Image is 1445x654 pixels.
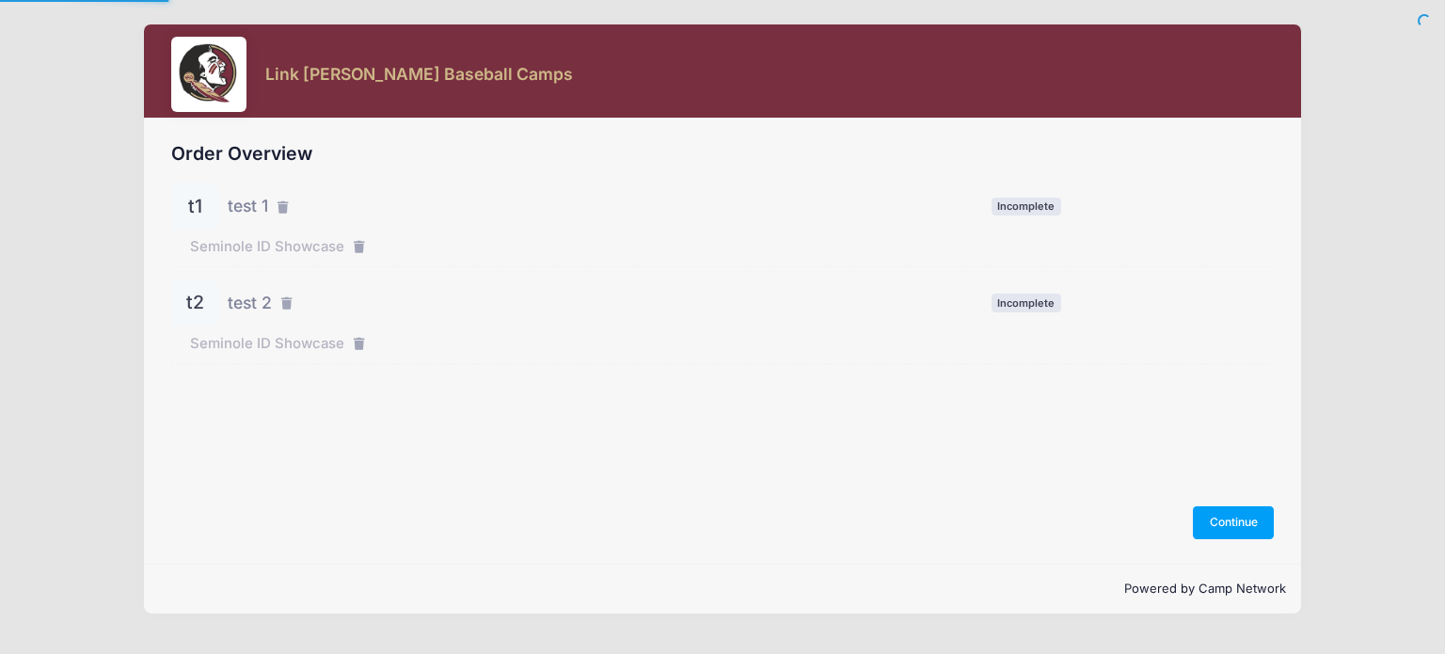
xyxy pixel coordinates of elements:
span: test 2 [228,291,272,315]
button: Continue [1193,506,1274,538]
span: Seminole ID Showcase [190,236,344,257]
span: Registration information for this participant is not complete. [992,294,1061,311]
h3: Link [PERSON_NAME] Baseball Camps [265,64,573,84]
span: Seminole ID Showcase [190,333,344,354]
h2: Order Overview [171,143,1274,165]
span: Registration information for this participant is not complete. [992,198,1061,215]
p: Powered by Camp Network [159,580,1286,598]
div: t2 [171,279,218,327]
span: test 1 [228,194,268,218]
div: t1 [171,183,218,230]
